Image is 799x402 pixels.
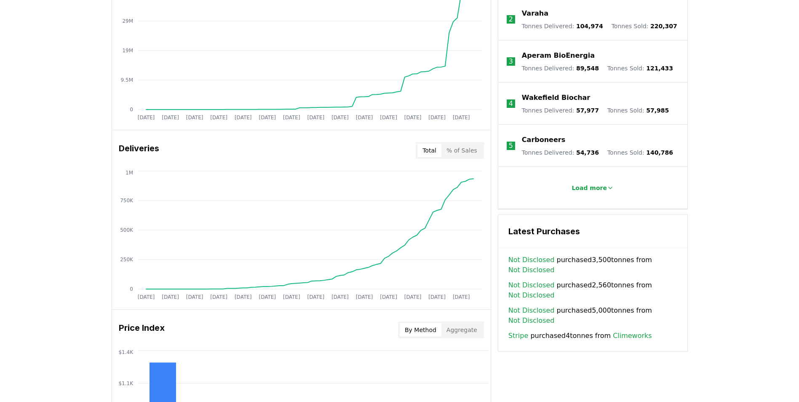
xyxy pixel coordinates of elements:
[576,149,599,156] span: 54,736
[428,294,446,300] tspan: [DATE]
[509,99,513,109] p: 4
[283,115,300,121] tspan: [DATE]
[186,115,203,121] tspan: [DATE]
[508,331,652,341] span: purchased 4 tonnes from
[522,22,603,30] p: Tonnes Delivered :
[576,65,599,72] span: 89,548
[508,306,677,326] span: purchased 5,000 tonnes from
[508,316,555,326] a: Not Disclosed
[452,294,470,300] tspan: [DATE]
[162,294,179,300] tspan: [DATE]
[607,64,673,72] p: Tonnes Sold :
[186,294,203,300] tspan: [DATE]
[576,23,603,29] span: 104,974
[259,294,276,300] tspan: [DATE]
[380,294,397,300] tspan: [DATE]
[509,141,513,151] p: 5
[118,381,134,386] tspan: $1.1K
[508,255,555,265] a: Not Disclosed
[522,148,599,157] p: Tonnes Delivered :
[210,115,227,121] tspan: [DATE]
[607,106,669,115] p: Tonnes Sold :
[646,149,673,156] span: 140,786
[355,115,373,121] tspan: [DATE]
[522,64,599,72] p: Tonnes Delivered :
[508,280,555,290] a: Not Disclosed
[119,142,159,159] h3: Deliveries
[162,115,179,121] tspan: [DATE]
[234,115,251,121] tspan: [DATE]
[508,265,555,275] a: Not Disclosed
[120,77,133,83] tspan: 9.5M
[522,106,599,115] p: Tonnes Delivered :
[118,349,134,355] tspan: $1.4K
[137,115,155,121] tspan: [DATE]
[234,294,251,300] tspan: [DATE]
[122,18,133,24] tspan: 29M
[126,170,133,176] tspan: 1M
[137,294,155,300] tspan: [DATE]
[120,257,134,263] tspan: 250K
[508,280,677,300] span: purchased 2,560 tonnes from
[522,93,590,103] a: Wakefield Biochar
[650,23,677,29] span: 220,307
[612,22,677,30] p: Tonnes Sold :
[508,225,677,238] h3: Latest Purchases
[508,331,528,341] a: Stripe
[565,180,620,196] button: Load more
[355,294,373,300] tspan: [DATE]
[428,115,446,121] tspan: [DATE]
[441,144,482,157] button: % of Sales
[122,48,133,54] tspan: 19M
[607,148,673,157] p: Tonnes Sold :
[210,294,227,300] tspan: [DATE]
[613,331,652,341] a: Climeworks
[404,294,421,300] tspan: [DATE]
[130,107,133,113] tspan: 0
[331,115,349,121] tspan: [DATE]
[646,107,669,114] span: 57,985
[522,135,565,145] a: Carboneers
[331,294,349,300] tspan: [DATE]
[307,294,324,300] tspan: [DATE]
[130,286,133,292] tspan: 0
[452,115,470,121] tspan: [DATE]
[307,115,324,121] tspan: [DATE]
[120,227,134,233] tspan: 500K
[646,65,673,72] span: 121,433
[509,56,513,67] p: 3
[120,198,134,204] tspan: 750K
[259,115,276,121] tspan: [DATE]
[572,184,607,192] p: Load more
[509,14,513,24] p: 2
[441,323,482,337] button: Aggregate
[404,115,421,121] tspan: [DATE]
[508,290,555,300] a: Not Disclosed
[283,294,300,300] tspan: [DATE]
[508,255,677,275] span: purchased 3,500 tonnes from
[522,8,548,19] a: Varaha
[119,322,165,338] h3: Price Index
[508,306,555,316] a: Not Disclosed
[380,115,397,121] tspan: [DATE]
[400,323,441,337] button: By Method
[576,107,599,114] span: 57,977
[522,51,595,61] a: Aperam BioEnergia
[417,144,441,157] button: Total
